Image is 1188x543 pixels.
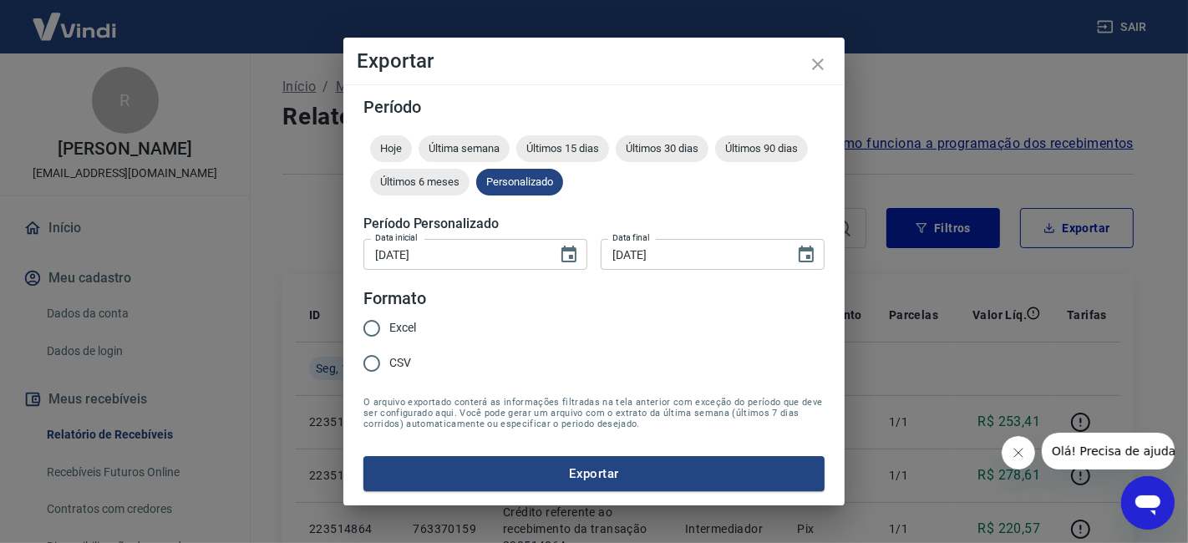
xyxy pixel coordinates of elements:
[363,397,825,429] span: O arquivo exportado conterá as informações filtradas na tela anterior com exceção do período que ...
[1002,436,1035,469] iframe: Fechar mensagem
[357,51,831,71] h4: Exportar
[370,135,412,162] div: Hoje
[798,44,838,84] button: close
[612,231,650,244] label: Data final
[363,216,825,232] h5: Período Personalizado
[616,142,708,155] span: Últimos 30 dias
[601,239,783,270] input: DD/MM/YYYY
[715,142,808,155] span: Últimos 90 dias
[389,354,411,372] span: CSV
[1042,433,1175,469] iframe: Mensagem da empresa
[715,135,808,162] div: Últimos 90 dias
[363,99,825,115] h5: Período
[10,12,140,25] span: Olá! Precisa de ajuda?
[789,238,823,271] button: Choose date, selected date is 18 de ago de 2025
[389,319,416,337] span: Excel
[419,142,510,155] span: Última semana
[419,135,510,162] div: Última semana
[476,175,563,188] span: Personalizado
[616,135,708,162] div: Últimos 30 dias
[370,169,470,195] div: Últimos 6 meses
[516,142,609,155] span: Últimos 15 dias
[370,175,470,188] span: Últimos 6 meses
[363,239,546,270] input: DD/MM/YYYY
[1121,476,1175,530] iframe: Botão para abrir a janela de mensagens
[375,231,418,244] label: Data inicial
[552,238,586,271] button: Choose date, selected date is 15 de ago de 2025
[363,287,426,311] legend: Formato
[363,456,825,491] button: Exportar
[516,135,609,162] div: Últimos 15 dias
[476,169,563,195] div: Personalizado
[370,142,412,155] span: Hoje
